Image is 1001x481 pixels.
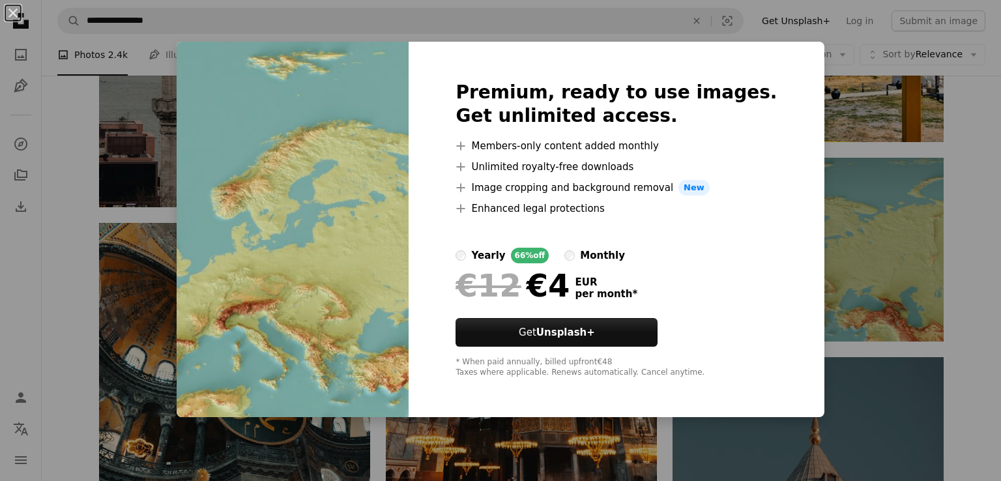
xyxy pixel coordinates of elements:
[456,180,777,196] li: Image cropping and background removal
[456,269,521,302] span: €12
[575,276,637,288] span: EUR
[456,159,777,175] li: Unlimited royalty-free downloads
[456,138,777,154] li: Members-only content added monthly
[678,180,710,196] span: New
[456,81,777,128] h2: Premium, ready to use images. Get unlimited access.
[511,248,549,263] div: 66% off
[177,42,409,417] img: premium_photo-1712428520244-37de0c432bdb
[471,248,505,263] div: yearly
[456,357,777,378] div: * When paid annually, billed upfront €48 Taxes where applicable. Renews automatically. Cancel any...
[575,288,637,300] span: per month *
[456,318,658,347] button: GetUnsplash+
[580,248,625,263] div: monthly
[456,269,570,302] div: €4
[536,327,595,338] strong: Unsplash+
[564,250,575,261] input: monthly
[456,250,466,261] input: yearly66%off
[456,201,777,216] li: Enhanced legal protections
